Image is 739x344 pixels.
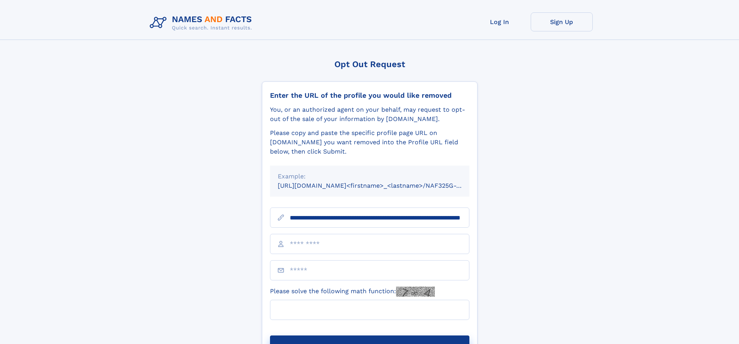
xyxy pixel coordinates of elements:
[270,105,469,124] div: You, or an authorized agent on your behalf, may request to opt-out of the sale of your informatio...
[531,12,593,31] a: Sign Up
[270,128,469,156] div: Please copy and paste the specific profile page URL on [DOMAIN_NAME] you want removed into the Pr...
[469,12,531,31] a: Log In
[270,91,469,100] div: Enter the URL of the profile you would like removed
[278,172,462,181] div: Example:
[262,59,478,69] div: Opt Out Request
[270,287,435,297] label: Please solve the following math function:
[147,12,258,33] img: Logo Names and Facts
[278,182,484,189] small: [URL][DOMAIN_NAME]<firstname>_<lastname>/NAF325G-xxxxxxxx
